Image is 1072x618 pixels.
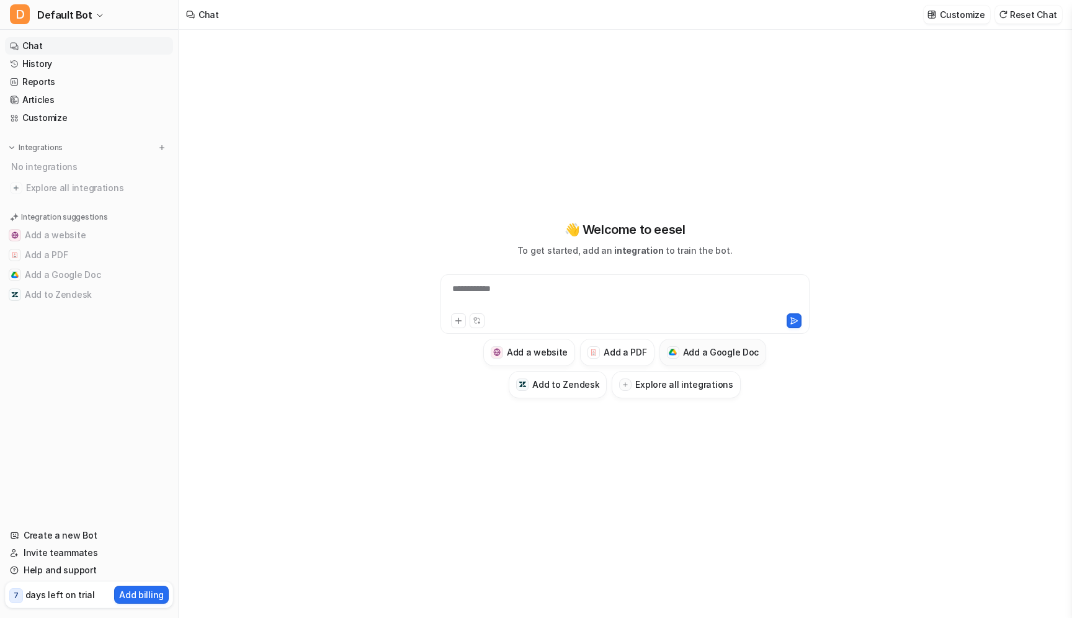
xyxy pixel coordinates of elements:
[5,91,173,109] a: Articles
[683,346,759,359] h3: Add a Google Doc
[924,6,989,24] button: Customize
[940,8,985,21] p: Customize
[669,349,677,356] img: Add a Google Doc
[5,141,66,154] button: Integrations
[5,73,173,91] a: Reports
[5,245,173,265] button: Add a PDFAdd a PDF
[5,55,173,73] a: History
[517,244,732,257] p: To get started, add an to train the bot.
[10,4,30,24] span: D
[11,291,19,298] img: Add to Zendesk
[5,179,173,197] a: Explore all integrations
[5,109,173,127] a: Customize
[11,231,19,239] img: Add a website
[158,143,166,152] img: menu_add.svg
[11,271,19,279] img: Add a Google Doc
[635,378,733,391] h3: Explore all integrations
[493,348,501,356] img: Add a website
[604,346,646,359] h3: Add a PDF
[114,586,169,604] button: Add billing
[119,588,164,601] p: Add billing
[590,349,598,356] img: Add a PDF
[5,527,173,544] a: Create a new Bot
[509,371,607,398] button: Add to ZendeskAdd to Zendesk
[659,339,767,366] button: Add a Google DocAdd a Google Doc
[5,225,173,245] button: Add a websiteAdd a website
[5,37,173,55] a: Chat
[21,212,107,223] p: Integration suggestions
[580,339,654,366] button: Add a PDFAdd a PDF
[5,285,173,305] button: Add to ZendeskAdd to Zendesk
[519,380,527,388] img: Add to Zendesk
[5,544,173,562] a: Invite teammates
[5,562,173,579] a: Help and support
[14,590,19,601] p: 7
[25,588,95,601] p: days left on trial
[565,220,686,239] p: 👋 Welcome to eesel
[995,6,1062,24] button: Reset Chat
[614,245,663,256] span: integration
[507,346,568,359] h3: Add a website
[999,10,1007,19] img: reset
[927,10,936,19] img: customize
[7,156,173,177] div: No integrations
[7,143,16,152] img: expand menu
[19,143,63,153] p: Integrations
[11,251,19,259] img: Add a PDF
[26,178,168,198] span: Explore all integrations
[612,371,740,398] button: Explore all integrations
[10,182,22,194] img: explore all integrations
[5,265,173,285] button: Add a Google DocAdd a Google Doc
[37,6,92,24] span: Default Bot
[532,378,599,391] h3: Add to Zendesk
[199,8,219,21] div: Chat
[483,339,575,366] button: Add a websiteAdd a website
